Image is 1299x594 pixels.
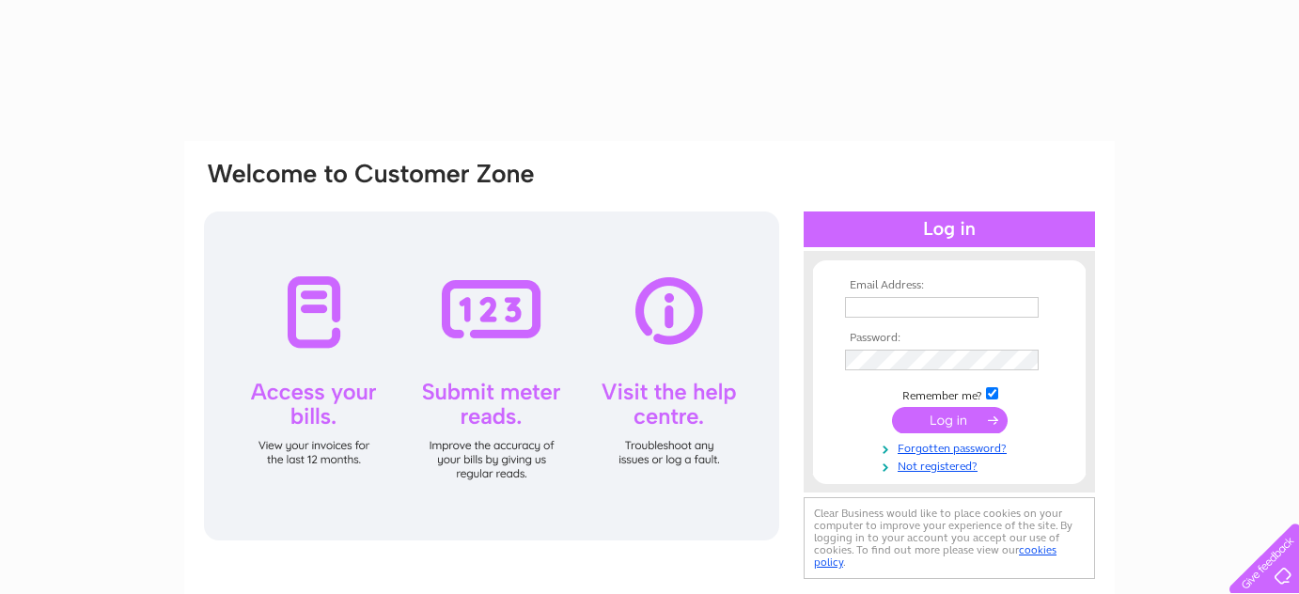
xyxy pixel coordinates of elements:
th: Password: [840,332,1058,345]
a: Forgotten password? [845,438,1058,456]
th: Email Address: [840,279,1058,292]
div: Clear Business would like to place cookies on your computer to improve your experience of the sit... [804,497,1095,579]
input: Submit [892,407,1008,433]
a: cookies policy [814,543,1056,569]
td: Remember me? [840,384,1058,403]
a: Not registered? [845,456,1058,474]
